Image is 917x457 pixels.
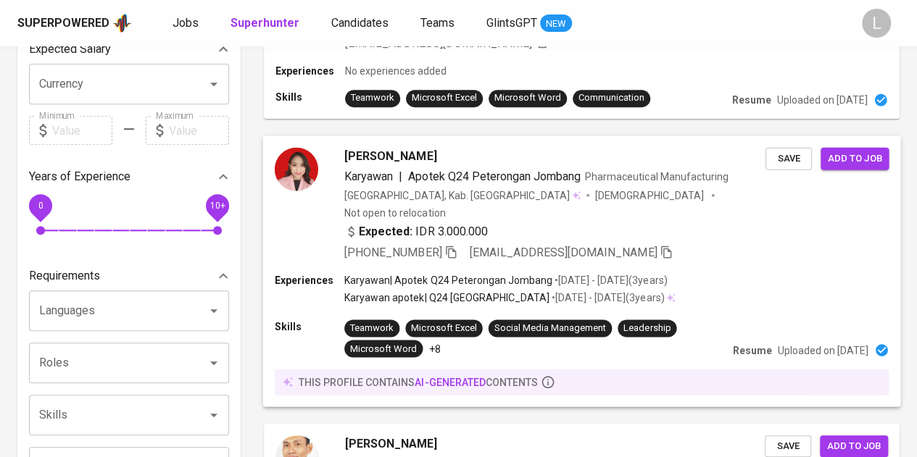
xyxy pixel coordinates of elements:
[344,245,441,259] span: [PHONE_NUMBER]
[275,147,318,190] img: 5d3cd6c9d35d96ee5e5e497f1a34f4c6.jpg
[623,322,671,335] div: Leadership
[585,170,729,182] span: Pharmaceutical Manufacturing
[52,116,112,145] input: Value
[173,16,199,30] span: Jobs
[331,14,391,33] a: Candidates
[486,14,572,33] a: GlintsGPT NEW
[299,374,538,389] p: this profile contains contents
[264,136,900,406] a: [PERSON_NAME]Karyawan|Apotek Q24 Peterongan JombangPharmaceutical Manufacturing[GEOGRAPHIC_DATA],...
[350,342,417,356] div: Microsoft Word
[344,222,488,240] div: IDR 3.000.000
[733,343,772,357] p: Resume
[204,353,224,373] button: Open
[231,16,299,30] b: Superhunter
[359,222,412,240] b: Expected:
[29,261,229,290] div: Requirements
[29,168,130,185] p: Years of Experience
[411,322,476,335] div: Microsoft Excel
[29,162,229,191] div: Years of Experience
[344,147,436,164] span: [PERSON_NAME]
[765,147,812,169] button: Save
[344,169,393,183] span: Karyawan
[275,319,344,334] p: Skills
[486,16,537,30] span: GlintsGPT
[552,273,667,288] p: • [DATE] - [DATE] ( 3 years )
[778,343,868,357] p: Uploaded on [DATE]
[821,147,889,169] button: Add to job
[595,188,705,202] span: [DEMOGRAPHIC_DATA]
[344,290,549,305] p: Karyawan apotek | Q24 [GEOGRAPHIC_DATA]
[549,290,664,305] p: • [DATE] - [DATE] ( 3 years )
[173,14,202,33] a: Jobs
[29,267,100,285] p: Requirements
[578,91,644,105] div: Communication
[428,341,440,356] p: +8
[38,201,43,211] span: 0
[204,301,224,321] button: Open
[862,9,891,38] div: L
[344,188,581,202] div: [GEOGRAPHIC_DATA], Kab. [GEOGRAPHIC_DATA]
[772,438,804,455] span: Save
[29,35,229,64] div: Expected Salary
[777,93,868,107] p: Uploaded on [DATE]
[732,93,771,107] p: Resume
[17,12,132,34] a: Superpoweredapp logo
[29,41,111,58] p: Expected Salary
[204,405,224,425] button: Open
[420,16,455,30] span: Teams
[350,322,394,335] div: Teamwork
[351,91,394,105] div: Teamwork
[345,64,447,78] p: No experiences added
[209,201,225,211] span: 10+
[470,245,657,259] span: [EMAIL_ADDRESS][DOMAIN_NAME]
[331,16,389,30] span: Candidates
[827,438,881,455] span: Add to job
[494,322,606,335] div: Social Media Management
[112,12,132,34] img: app logo
[275,90,345,104] p: Skills
[420,14,457,33] a: Teams
[17,15,109,32] div: Superpowered
[773,150,805,167] span: Save
[169,116,229,145] input: Value
[415,376,485,387] span: AI-generated
[275,273,344,288] p: Experiences
[412,91,477,105] div: Microsoft Excel
[344,205,445,219] p: Not open to relocation
[408,169,581,183] span: Apotek Q24 Peterongan Jombang
[275,64,345,78] p: Experiences
[399,167,402,185] span: |
[345,435,437,453] span: [PERSON_NAME]
[540,17,572,31] span: NEW
[345,36,532,50] span: [EMAIL_ADDRESS][DOMAIN_NAME]
[231,14,302,33] a: Superhunter
[494,91,561,105] div: Microsoft Word
[204,74,224,94] button: Open
[828,150,881,167] span: Add to job
[344,273,552,288] p: Karyawan | Apotek Q24 Peterongan Jombang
